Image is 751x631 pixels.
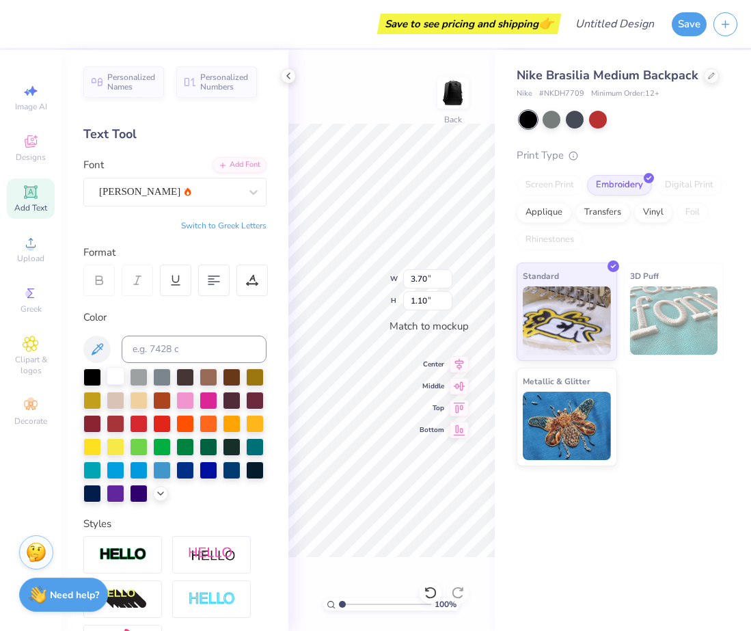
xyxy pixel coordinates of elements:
div: Embroidery [587,175,652,196]
div: Foil [677,202,709,223]
span: Center [420,360,444,369]
div: Add Font [213,157,267,173]
div: Transfers [575,202,630,223]
span: Designs [16,152,46,163]
div: Color [83,310,267,325]
div: Back [444,113,462,126]
img: Back [439,79,467,107]
img: Negative Space [188,591,236,607]
img: Stroke [99,547,147,563]
span: Personalized Names [107,72,156,92]
span: Clipart & logos [7,354,55,376]
span: Bottom [420,425,444,435]
span: # NKDH7709 [539,88,584,100]
img: Metallic & Glitter [523,392,611,460]
span: 3D Puff [630,269,659,283]
div: Digital Print [656,175,722,196]
img: Shadow [188,546,236,563]
span: Top [420,403,444,413]
div: Format [83,245,268,260]
span: Nike [517,88,532,100]
button: Switch to Greek Letters [181,220,267,231]
input: Untitled Design [564,10,665,38]
div: Styles [83,516,267,532]
button: Save [672,12,707,36]
div: Screen Print [517,175,583,196]
span: Upload [17,253,44,264]
span: Greek [21,304,42,314]
span: Metallic & Glitter [523,374,590,388]
strong: Need help? [50,589,99,602]
div: Text Tool [83,125,267,144]
div: Rhinestones [517,230,583,250]
span: Image AI [15,101,47,112]
span: Standard [523,269,559,283]
span: Nike Brasilia Medium Backpack [517,67,698,83]
span: Minimum Order: 12 + [591,88,659,100]
img: 3D Puff [630,286,718,355]
img: 3d Illusion [99,589,147,610]
span: 100 % [435,598,456,610]
img: Standard [523,286,611,355]
label: Font [83,157,104,173]
span: 👉 [538,15,554,31]
span: Decorate [14,416,47,427]
span: Personalized Numbers [200,72,249,92]
div: Applique [517,202,571,223]
input: e.g. 7428 c [122,336,267,363]
span: Add Text [14,202,47,213]
div: Vinyl [634,202,672,223]
span: Middle [420,381,444,391]
div: Print Type [517,148,724,163]
div: Save to see pricing and shipping [381,14,558,34]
